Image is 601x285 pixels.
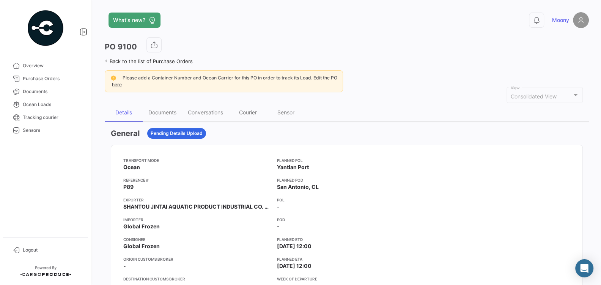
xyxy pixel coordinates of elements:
[123,203,271,211] span: SHANTOU JINTAI AQUATIC PRODUCT INDUSTRIAL CO. LTD
[277,183,319,191] span: San Antonio, CL
[111,128,140,139] h3: General
[6,98,85,111] a: Ocean Loads
[123,75,337,81] span: Please add a Container Number and Ocean Carrier for this PO in order to track its Load. Edit the PO
[23,62,82,69] span: Overview
[123,217,271,223] app-card-info-title: Importer
[123,177,271,183] app-card-info-title: Reference #
[277,262,312,270] span: [DATE] 12:00
[115,109,132,116] div: Details
[6,72,85,85] a: Purchase Orders
[277,217,421,223] app-card-info-title: POD
[109,13,160,28] button: What's new?
[123,183,134,191] span: P89
[6,85,85,98] a: Documents
[6,111,85,124] a: Tracking courier
[511,93,557,100] span: Consolidated View
[123,262,126,270] span: -
[277,163,309,171] span: Yantian Port
[277,223,280,230] span: -
[277,177,421,183] app-card-info-title: Planned POD
[151,130,203,137] span: Pending Details Upload
[23,127,82,134] span: Sensors
[277,109,294,116] div: Sensor
[110,82,123,87] a: here
[123,163,140,171] span: Ocean
[148,109,176,116] div: Documents
[105,58,193,64] a: Back to the list of Purchase Orders
[188,109,223,116] div: Conversations
[277,157,421,163] app-card-info-title: Planned POL
[552,16,569,24] span: Moony
[573,12,589,28] img: placeholder-user.png
[113,16,145,24] span: What's new?
[239,109,257,116] div: Courier
[277,242,312,250] span: [DATE] 12:00
[277,203,280,211] span: -
[123,236,271,242] app-card-info-title: Consignee
[575,259,593,277] div: Abrir Intercom Messenger
[6,59,85,72] a: Overview
[23,247,82,253] span: Logout
[123,242,160,250] span: Global Frozen
[23,88,82,95] span: Documents
[6,124,85,137] a: Sensors
[123,157,271,163] app-card-info-title: Transport mode
[277,276,421,282] app-card-info-title: Week of departure
[123,223,160,230] span: Global Frozen
[27,9,65,47] img: powered-by.png
[23,114,82,121] span: Tracking courier
[23,101,82,108] span: Ocean Loads
[23,75,82,82] span: Purchase Orders
[123,276,271,282] app-card-info-title: Destination Customs Broker
[277,197,421,203] app-card-info-title: POL
[105,41,137,52] h3: PO 9100
[123,256,271,262] app-card-info-title: Origin Customs Broker
[277,256,421,262] app-card-info-title: Planned ETA
[123,197,271,203] app-card-info-title: Exporter
[277,236,421,242] app-card-info-title: Planned ETD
